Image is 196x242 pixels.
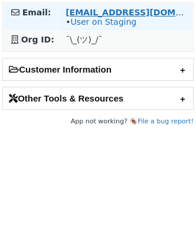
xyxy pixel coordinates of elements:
span: • [66,17,136,27]
a: User on Staging [70,17,136,27]
footer: App not working? 🪳 [2,116,194,127]
h2: Customer Information [3,58,193,80]
span: ¯\_(ツ)_/¯ [66,35,102,44]
a: File a bug report! [138,117,194,125]
strong: Org ID: [21,35,54,44]
h2: Other Tools & Resources [3,87,193,109]
strong: Email: [22,8,51,17]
